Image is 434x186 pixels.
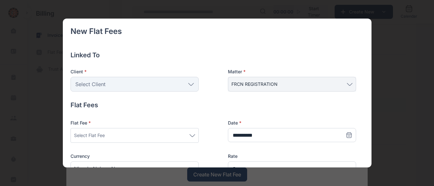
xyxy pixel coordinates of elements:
span: Matter [228,69,246,75]
span: Nigeria Naira - ₦ [74,165,115,173]
span: Currency [71,153,90,159]
h4: Flat Fees [71,101,356,109]
span: Select Client [75,80,105,88]
label: Rate [228,153,356,159]
p: Client [71,69,199,75]
span: Flat Fee [71,120,91,126]
span: FRCN REGISTRATION [231,80,278,88]
h4: New Flat Fees [71,26,356,36]
h4: Linked To [71,51,356,60]
label: Date [228,120,356,126]
span: Select Flat Fee [74,132,105,139]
